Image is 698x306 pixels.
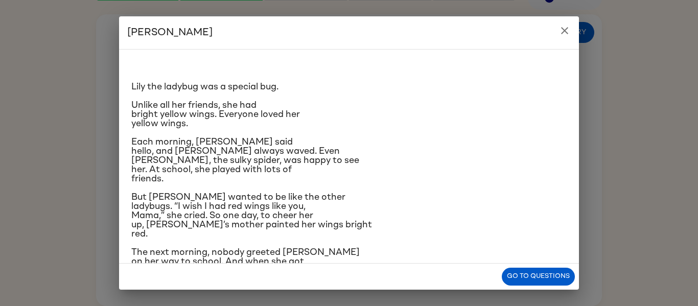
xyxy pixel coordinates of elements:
span: Lily the ladybug was a special bug. [131,82,278,91]
button: close [554,20,575,41]
button: Go to questions [502,268,575,286]
span: But [PERSON_NAME] wanted to be like the other ladybugs. “I wish I had red wings like you, Mama,” ... [131,193,372,239]
span: The next morning, nobody greeted [PERSON_NAME] on her way to school. And when she got there, none... [131,248,364,303]
h2: [PERSON_NAME] [119,16,579,49]
span: Each morning, [PERSON_NAME] said hello, and [PERSON_NAME] always waved. Even [PERSON_NAME], the s... [131,137,359,183]
span: Unlike all her friends, she had bright yellow wings. Everyone loved her yellow wings. [131,101,300,128]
